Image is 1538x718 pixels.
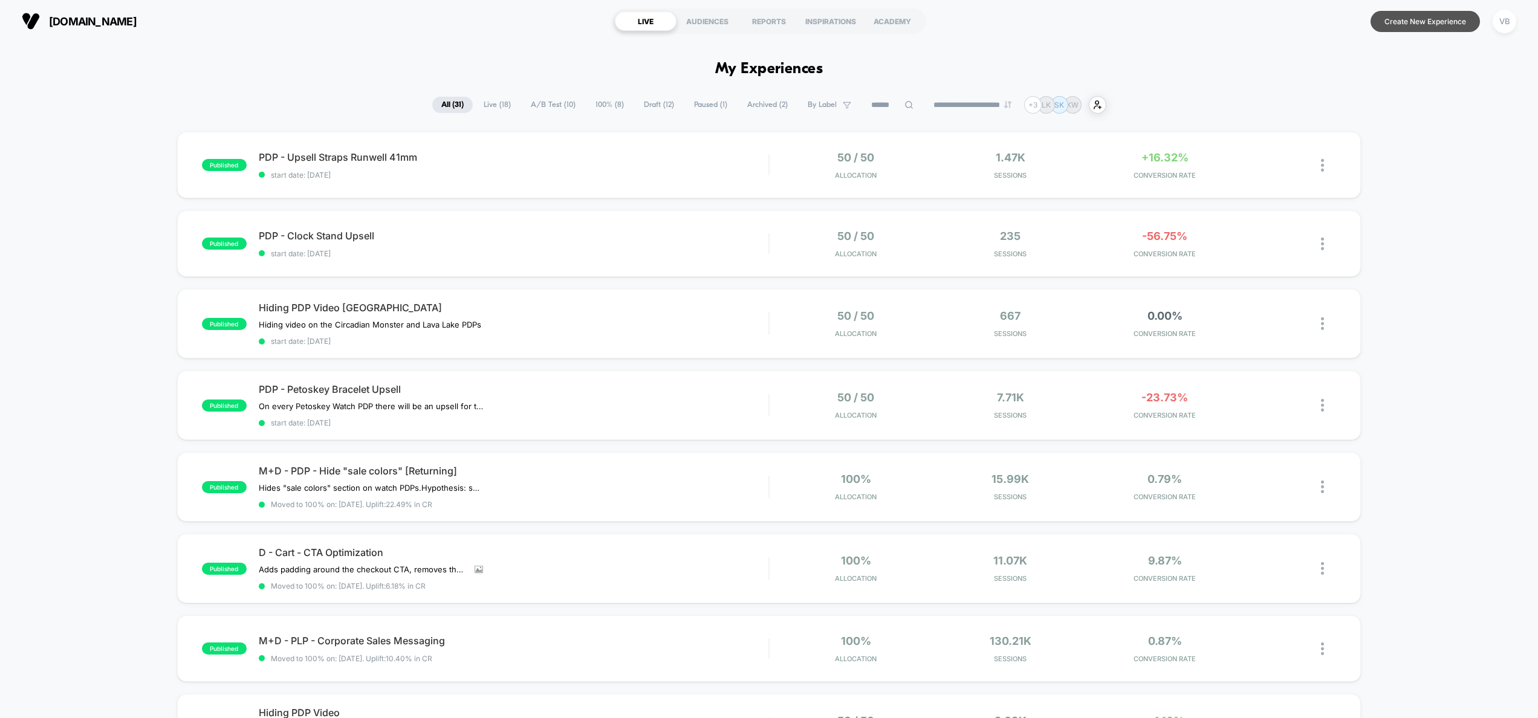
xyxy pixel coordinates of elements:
span: M+D - PDP - Hide "sale colors" [Returning] [259,465,769,477]
span: CONVERSION RATE [1091,493,1239,501]
span: published [202,642,247,655]
span: Moved to 100% on: [DATE] . Uplift: 22.49% in CR [271,500,432,509]
button: [DOMAIN_NAME] [18,11,140,31]
span: CONVERSION RATE [1091,171,1239,179]
span: 50 / 50 [837,391,874,404]
span: D - Cart - CTA Optimization [259,546,769,558]
span: Sessions [936,250,1085,258]
span: Sessions [936,411,1085,419]
span: start date: [DATE] [259,418,769,427]
span: Hiding PDP Video [GEOGRAPHIC_DATA] [259,302,769,314]
span: 100% ( 8 ) [586,97,633,113]
span: Allocation [835,171,877,179]
span: 50 / 50 [837,309,874,322]
span: Allocation [835,574,877,583]
span: Allocation [835,493,877,501]
span: PDP - Upsell Straps Runwell 41mm [259,151,769,163]
span: 0.00% [1147,309,1183,322]
img: close [1321,480,1324,493]
span: 50 / 50 [837,151,874,164]
span: CONVERSION RATE [1091,329,1239,338]
span: CONVERSION RATE [1091,574,1239,583]
span: 130.21k [990,635,1031,647]
span: published [202,159,247,171]
span: Sessions [936,574,1085,583]
span: 100% [841,473,871,485]
span: 15.99k [991,473,1029,485]
span: CONVERSION RATE [1091,411,1239,419]
div: REPORTS [738,11,800,31]
button: Create New Experience [1371,11,1480,32]
span: 7.71k [997,391,1024,404]
p: KW [1066,100,1079,109]
span: Hiding video on the Circadian Monster and Lava Lake PDPs [259,320,481,329]
button: VB [1489,9,1520,34]
span: Moved to 100% on: [DATE] . Uplift: 6.18% in CR [271,581,426,590]
span: published [202,238,247,250]
span: +16.32% [1141,151,1189,164]
span: Sessions [936,171,1085,179]
span: A/B Test ( 10 ) [522,97,585,113]
span: 50 / 50 [837,230,874,242]
span: 9.87% [1148,554,1182,567]
span: Adds padding around the checkout CTA, removes the subtotal and shipping sections above the estima... [259,564,466,574]
span: Sessions [936,329,1085,338]
img: close [1321,562,1324,575]
span: [DOMAIN_NAME] [49,15,137,28]
span: Paused ( 1 ) [685,97,736,113]
div: ACADEMY [861,11,923,31]
span: start date: [DATE] [259,337,769,346]
p: LK [1042,100,1051,109]
span: CONVERSION RATE [1091,250,1239,258]
span: PDP - Petoskey Bracelet Upsell [259,383,769,395]
span: Archived ( 2 ) [738,97,797,113]
span: Draft ( 12 ) [635,97,683,113]
p: SK [1054,100,1064,109]
span: PDP - Clock Stand Upsell [259,230,769,242]
span: On every Petoskey Watch PDP there will be an upsell for the 4mm Petoskey Bracelet, based on data ... [259,401,483,411]
span: -56.75% [1142,230,1187,242]
div: + 3 [1024,96,1042,114]
span: Allocation [835,655,877,663]
img: Visually logo [22,12,40,30]
span: Moved to 100% on: [DATE] . Uplift: 10.40% in CR [271,654,432,663]
span: start date: [DATE] [259,170,769,179]
span: 0.79% [1147,473,1182,485]
span: 1.47k [996,151,1025,164]
span: Allocation [835,411,877,419]
span: CONVERSION RATE [1091,655,1239,663]
span: 100% [841,554,871,567]
span: 100% [841,635,871,647]
span: Sessions [936,655,1085,663]
img: end [1004,101,1011,108]
span: All ( 31 ) [432,97,473,113]
span: 235 [1000,230,1020,242]
span: Allocation [835,250,877,258]
span: Sessions [936,493,1085,501]
span: published [202,481,247,493]
span: 0.87% [1148,635,1182,647]
img: close [1321,642,1324,655]
span: By Label [808,100,837,109]
img: close [1321,159,1324,172]
span: M+D - PLP - Corporate Sales Messaging [259,635,769,647]
span: start date: [DATE] [259,249,769,258]
span: 667 [1000,309,1020,322]
img: close [1321,238,1324,250]
span: Hides "sale colors" section on watch PDPs.Hypothesis: showcasing discounted versions of products ... [259,483,483,493]
img: close [1321,399,1324,412]
span: Live ( 18 ) [475,97,520,113]
div: AUDIENCES [677,11,738,31]
div: LIVE [615,11,677,31]
span: published [202,399,247,412]
span: 11.07k [993,554,1027,567]
div: INSPIRATIONS [800,11,861,31]
img: close [1321,317,1324,330]
span: -23.73% [1141,391,1188,404]
span: published [202,563,247,575]
h1: My Experiences [715,60,823,78]
span: Allocation [835,329,877,338]
div: VB [1493,10,1516,33]
span: published [202,318,247,330]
